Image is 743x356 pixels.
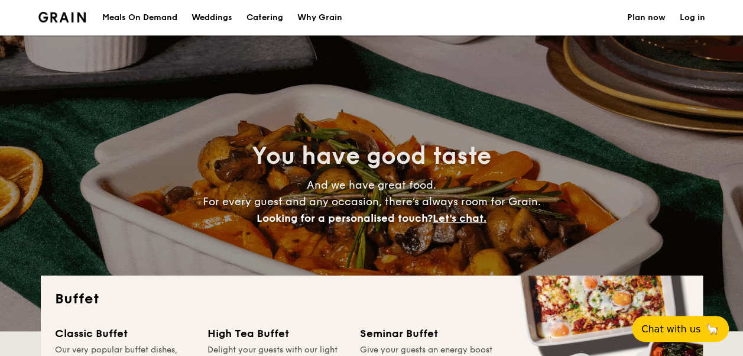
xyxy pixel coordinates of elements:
span: 🦙 [705,322,719,336]
h2: Buffet [55,290,689,309]
span: And we have great food. For every guest and any occasion, there’s always room for Grain. [203,179,541,225]
span: Looking for a personalised touch? [257,212,433,225]
button: Chat with us🦙 [632,316,729,342]
span: Let's chat. [433,212,486,225]
div: High Tea Buffet [207,325,346,342]
span: You have good taste [252,142,491,170]
span: Chat with us [641,323,700,335]
div: Seminar Buffet [360,325,498,342]
div: Classic Buffet [55,325,193,342]
img: Grain [38,12,86,22]
a: Logotype [38,12,86,22]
